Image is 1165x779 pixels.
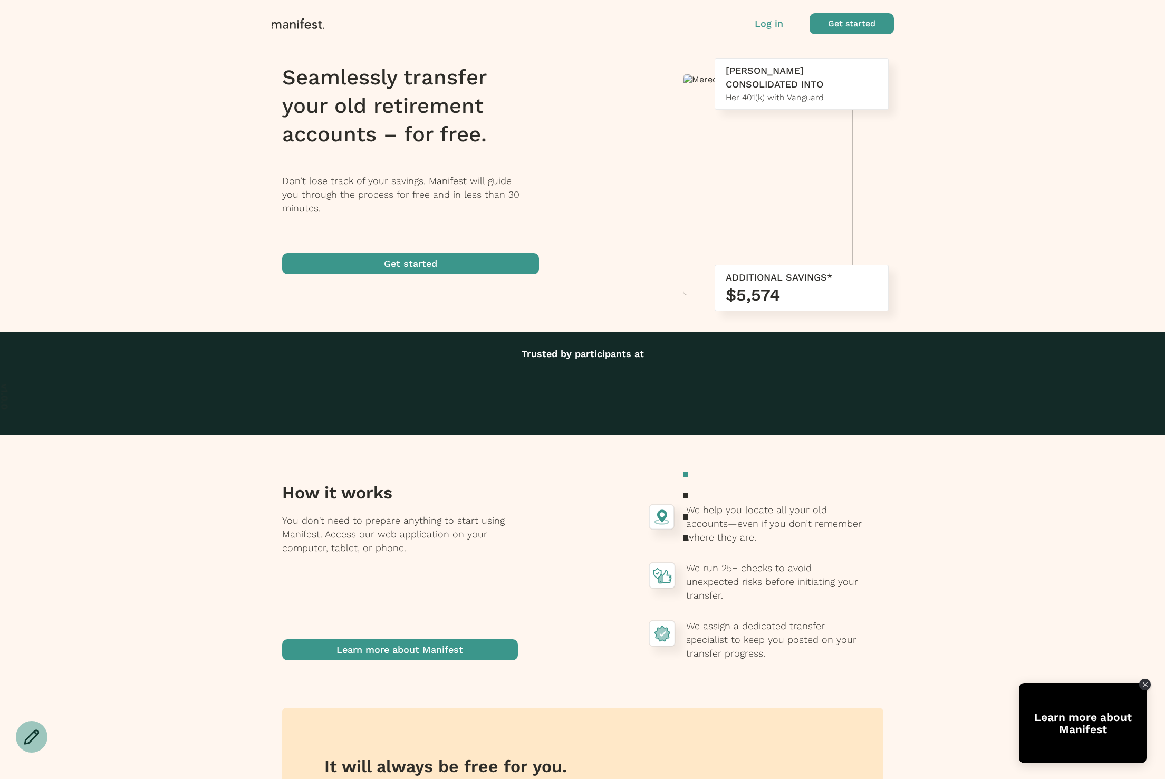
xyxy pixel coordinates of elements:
[282,174,553,215] p: Don’t lose track of your savings. Manifest will guide you through the process for free and in les...
[726,284,878,305] h3: $5,574
[1019,711,1147,735] div: Learn more about Manifest
[282,253,539,274] button: Get started
[755,17,783,31] button: Log in
[683,74,852,84] img: Meredith
[726,271,878,284] div: ADDITIONAL SAVINGS*
[282,514,518,639] p: You don't need to prepare anything to start using Manifest. Access our web application on your co...
[1019,683,1147,763] div: Open Tolstoy widget
[1019,683,1147,763] div: Tolstoy bubble widget
[810,13,894,34] button: Get started
[726,91,878,104] div: Her 401(k) with Vanguard
[726,64,878,91] div: [PERSON_NAME] CONSOLIDATED INTO
[282,482,518,503] h3: How it works
[282,63,553,149] h1: Seamlessly transfer your old retirement accounts – for free.
[324,756,609,777] h3: It will always be free for you.
[1019,683,1147,763] div: Open Tolstoy
[686,619,862,660] p: We assign a dedicated transfer specialist to keep you posted on your transfer progress.
[1139,679,1151,690] div: Close Tolstoy widget
[282,639,518,660] button: Learn more about Manifest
